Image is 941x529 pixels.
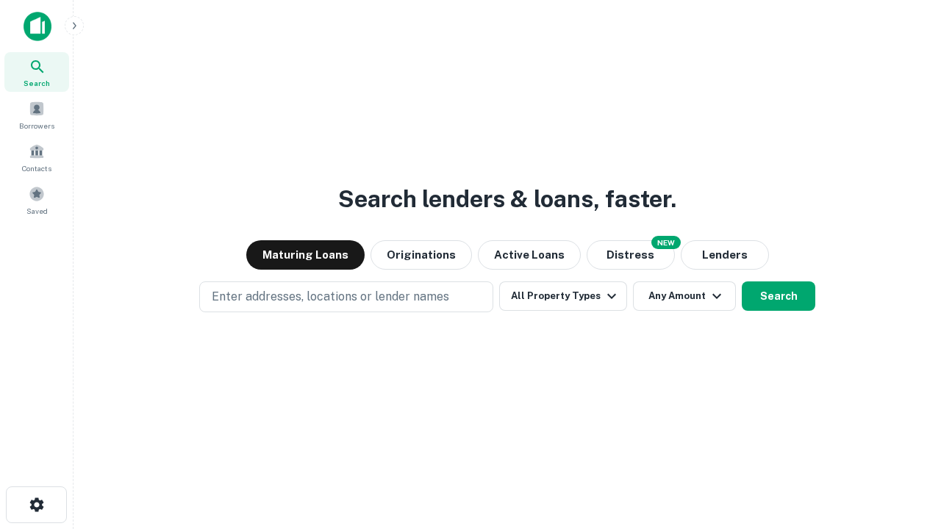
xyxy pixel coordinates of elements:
[371,240,472,270] button: Originations
[651,236,681,249] div: NEW
[212,288,449,306] p: Enter addresses, locations or lender names
[24,12,51,41] img: capitalize-icon.png
[587,240,675,270] button: Search distressed loans with lien and other non-mortgage details.
[24,77,50,89] span: Search
[4,95,69,134] a: Borrowers
[338,181,676,217] h3: Search lenders & loans, faster.
[499,281,627,311] button: All Property Types
[199,281,493,312] button: Enter addresses, locations or lender names
[4,137,69,177] a: Contacts
[4,180,69,220] a: Saved
[19,120,54,132] span: Borrowers
[867,411,941,482] iframe: Chat Widget
[478,240,581,270] button: Active Loans
[742,281,815,311] button: Search
[246,240,365,270] button: Maturing Loans
[26,205,48,217] span: Saved
[4,52,69,92] a: Search
[681,240,769,270] button: Lenders
[22,162,51,174] span: Contacts
[633,281,736,311] button: Any Amount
